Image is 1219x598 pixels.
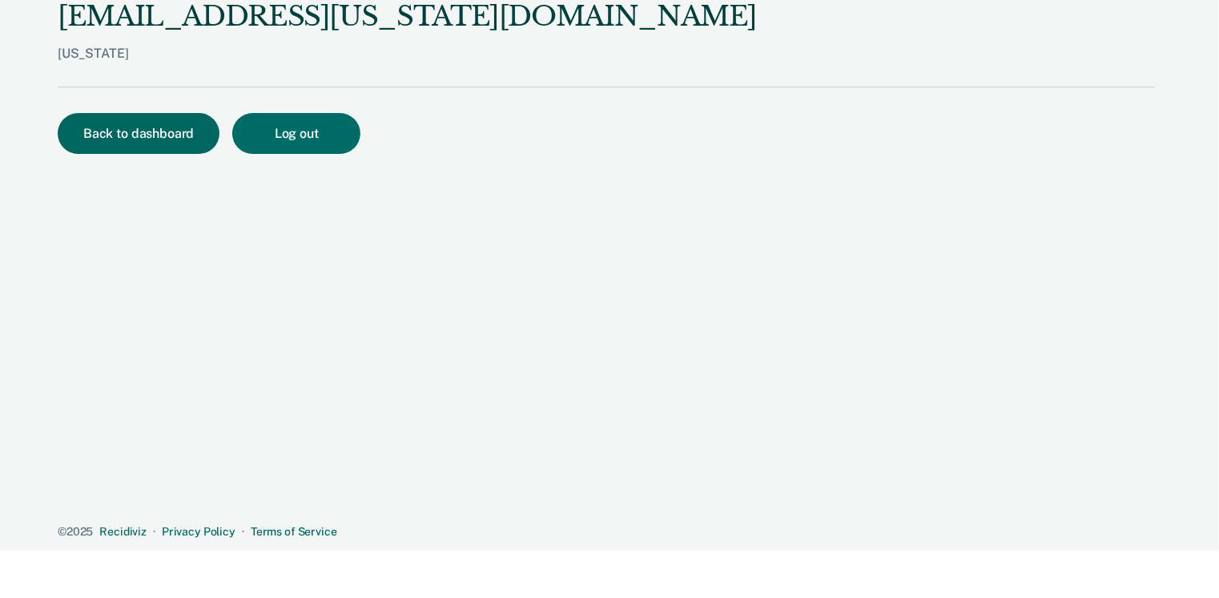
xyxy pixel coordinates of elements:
[251,525,337,538] a: Terms of Service
[58,525,93,538] span: © 2025
[232,113,360,154] button: Log out
[58,46,757,87] div: [US_STATE]
[58,113,219,154] button: Back to dashboard
[58,525,1155,539] div: · ·
[58,127,232,140] a: Back to dashboard
[99,525,147,538] a: Recidiviz
[162,525,235,538] a: Privacy Policy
